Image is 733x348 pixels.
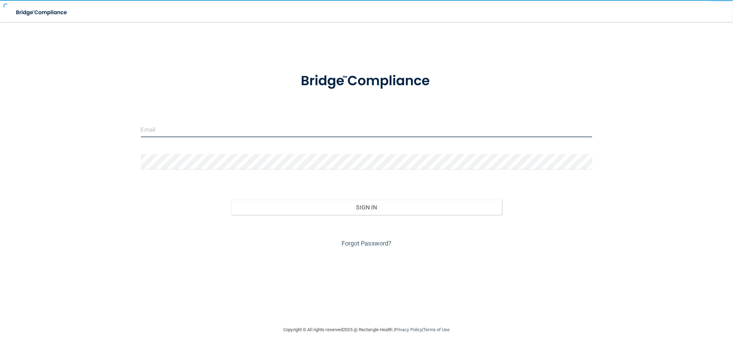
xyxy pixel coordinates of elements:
input: Email [141,122,592,137]
a: Privacy Policy [395,327,422,332]
a: Forgot Password? [342,240,392,247]
img: bridge_compliance_login_screen.278c3ca4.svg [10,6,74,20]
div: Copyright © All rights reserved 2025 @ Rectangle Health | | [241,319,492,341]
button: Sign In [231,200,502,215]
a: Terms of Use [423,327,449,332]
img: bridge_compliance_login_screen.278c3ca4.svg [287,63,447,99]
